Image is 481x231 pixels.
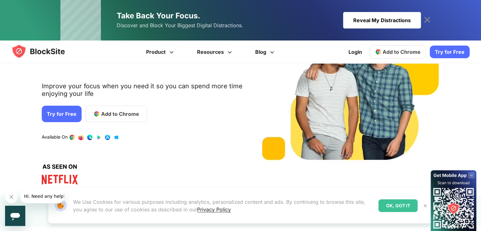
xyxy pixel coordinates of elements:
[101,110,139,118] span: Add to Chrome
[423,203,428,208] img: Close
[5,190,18,203] iframe: Close message
[197,206,231,213] a: Privacy Policy
[135,41,186,63] a: Product
[186,41,244,63] a: Resources
[421,202,429,210] button: Close
[379,199,418,212] div: OK, GOT IT
[73,198,373,213] p: We Use Cookies for various purposes including analytics, personalized content and ads. By continu...
[20,189,65,203] iframe: Message from company
[375,49,381,55] img: chrome-icon.svg
[42,106,82,122] a: Try for Free
[370,45,426,59] a: Add to Chrome
[244,41,287,63] a: Blog
[42,134,68,140] text: Available On
[117,11,200,20] span: Take Back Your Focus.
[5,206,25,226] iframe: Button to launch messaging window
[4,4,46,9] span: Hi. Need any help?
[343,12,421,28] div: Reveal My Distractions
[11,44,77,59] img: blocksite-icon.5d769676.svg
[383,49,421,55] span: Add to Chrome
[345,44,366,59] a: Login
[85,106,147,122] a: Add to Chrome
[117,21,243,30] span: Discover and Block Your Biggest Digital Distractions.
[42,82,244,103] text: Improve your focus when you need it so you can spend more time enjoying your life
[430,46,470,58] a: Try for Free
